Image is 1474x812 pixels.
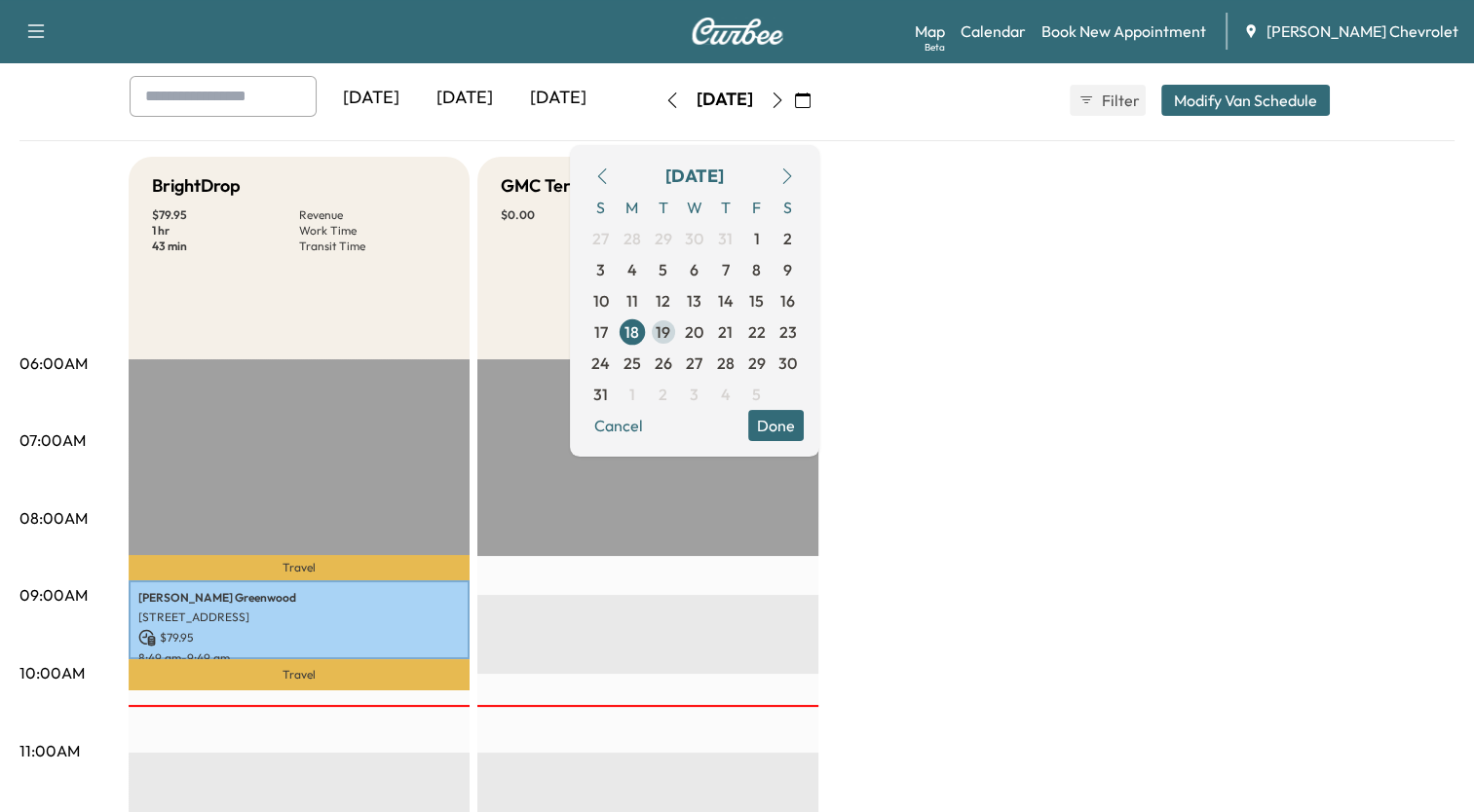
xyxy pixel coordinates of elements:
[1070,85,1146,116] button: Filter
[152,223,299,239] p: 1 hr
[594,320,608,344] span: 17
[19,428,86,452] p: 07:00AM
[648,192,679,223] span: T
[501,207,648,223] p: $ 0.00
[915,19,945,43] a: MapBeta
[152,239,299,254] p: 43 min
[752,383,761,406] span: 5
[685,227,703,250] span: 30
[754,227,760,250] span: 1
[418,76,511,121] div: [DATE]
[593,289,609,313] span: 10
[299,223,446,239] p: Work Time
[152,207,299,223] p: $ 79.95
[19,506,88,530] p: 08:00AM
[679,192,710,223] span: W
[722,258,730,281] span: 7
[138,650,460,666] p: 8:49 am - 9:49 am
[659,383,667,406] span: 2
[780,289,795,313] span: 16
[1161,85,1330,116] button: Modify Van Schedule
[748,410,804,441] button: Done
[138,609,460,625] p: [STREET_ADDRESS]
[138,629,460,646] p: $ 79.95
[718,289,734,313] span: 14
[690,258,699,281] span: 6
[596,258,605,281] span: 3
[591,351,610,375] span: 24
[656,320,670,344] span: 19
[617,192,648,223] span: M
[138,590,460,606] p: [PERSON_NAME] Greenwood
[624,320,639,344] span: 18
[779,320,797,344] span: 23
[629,383,635,406] span: 1
[129,659,470,690] p: Travel
[718,227,733,250] span: 31
[687,289,701,313] span: 13
[655,227,672,250] span: 29
[773,192,804,223] span: S
[129,555,470,580] p: Travel
[1266,19,1458,43] span: [PERSON_NAME] Chevrolet
[685,320,703,344] span: 20
[501,172,602,200] h5: GMC Terrain
[697,88,753,112] div: [DATE]
[783,227,792,250] span: 2
[624,227,641,250] span: 28
[778,351,797,375] span: 30
[299,207,446,223] p: Revenue
[783,258,792,281] span: 9
[752,258,761,281] span: 8
[624,351,641,375] span: 25
[721,383,731,406] span: 4
[324,76,418,121] div: [DATE]
[627,258,637,281] span: 4
[961,19,1026,43] a: Calendar
[665,163,724,190] div: [DATE]
[686,351,702,375] span: 27
[741,192,773,223] span: F
[586,410,652,441] button: Cancel
[626,289,638,313] span: 11
[511,76,605,121] div: [DATE]
[19,583,88,607] p: 09:00AM
[748,320,766,344] span: 22
[592,227,609,250] span: 27
[152,172,241,200] h5: BrightDrop
[749,289,764,313] span: 15
[691,18,784,45] img: Curbee Logo
[748,351,766,375] span: 29
[717,351,735,375] span: 28
[710,192,741,223] span: T
[19,351,88,375] p: 06:00AM
[690,383,699,406] span: 3
[19,661,85,684] p: 10:00AM
[659,258,667,281] span: 5
[655,351,672,375] span: 26
[718,320,733,344] span: 21
[593,383,608,406] span: 31
[19,739,80,762] p: 11:00AM
[925,40,945,55] div: Beta
[1041,19,1206,43] a: Book New Appointment
[656,289,670,313] span: 12
[586,192,617,223] span: S
[299,239,446,254] p: Transit Time
[1102,89,1137,112] span: Filter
